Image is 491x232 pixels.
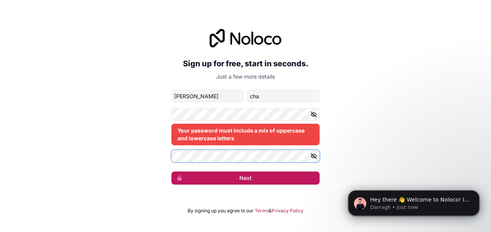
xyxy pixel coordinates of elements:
a: Privacy Policy [272,208,303,214]
p: Just a few more details [171,73,320,81]
input: given-name [171,90,244,102]
iframe: Intercom notifications message [337,174,491,228]
button: Next [171,171,320,185]
input: family-name [247,90,320,102]
h2: Sign up for free, start in seconds. [171,57,320,71]
div: Your password must include a mix of uppercase and lowercase letters [171,124,320,145]
input: Confirm password [171,150,320,162]
span: & [269,208,272,214]
input: Password [171,108,320,121]
span: By signing up you agree to our [188,208,254,214]
a: Terms [255,208,269,214]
